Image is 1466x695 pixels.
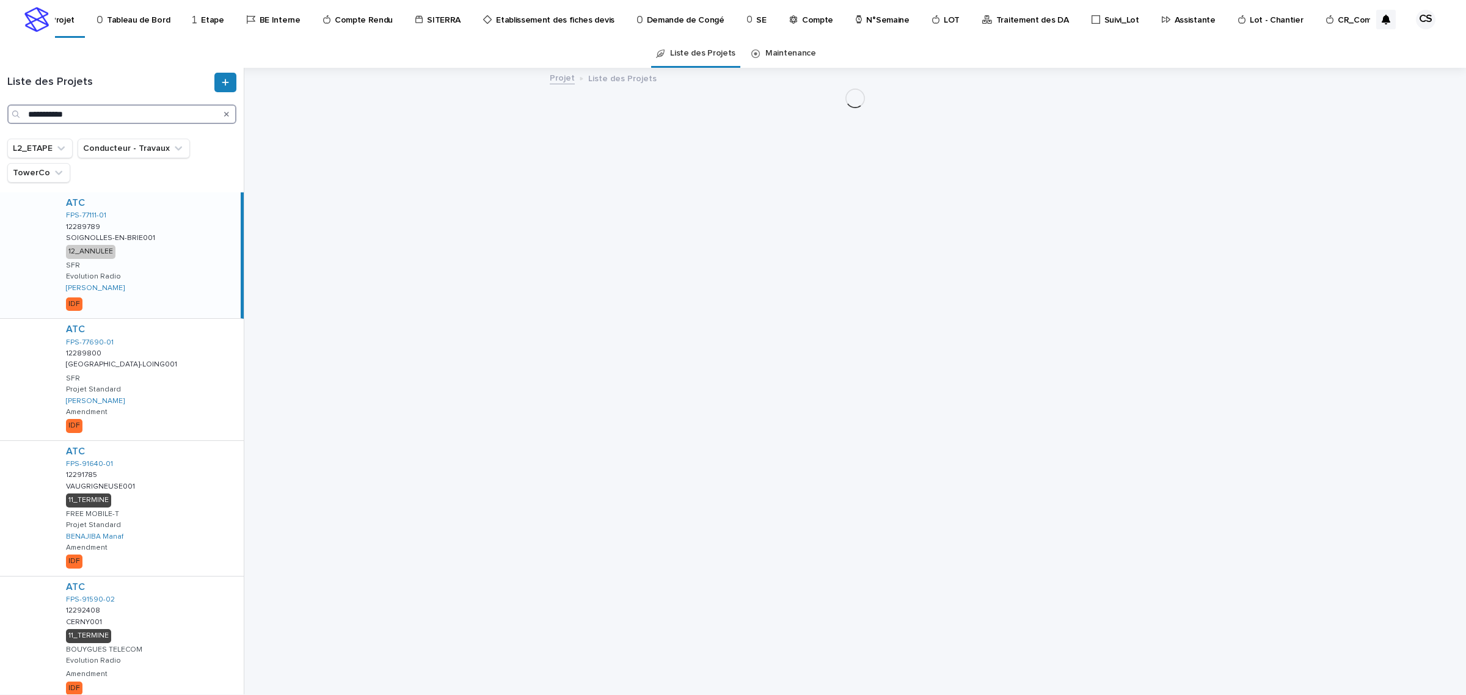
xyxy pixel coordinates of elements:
[66,397,125,406] a: [PERSON_NAME]
[7,104,236,124] input: Search
[66,211,106,220] a: FPS-77111-01
[66,493,111,507] div: 11_TERMINE
[66,261,80,270] p: SFR
[66,284,125,293] a: [PERSON_NAME]
[670,39,735,68] a: Liste des Projets
[66,358,180,369] p: [GEOGRAPHIC_DATA]-LOING001
[66,521,121,529] p: Projet Standard
[66,595,115,604] a: FPS-91590-02
[66,581,85,593] a: ATC
[66,374,80,383] p: SFR
[66,419,82,432] div: IDF
[7,76,212,89] h1: Liste des Projets
[66,338,114,347] a: FPS-77690-01
[66,555,82,568] div: IDF
[66,682,82,695] div: IDF
[66,446,85,457] a: ATC
[66,460,113,468] a: FPS-91640-01
[1416,10,1435,29] div: CS
[66,629,111,642] div: 11_TERMINE
[7,139,73,158] button: L2_ETAPE
[66,272,121,281] p: Evolution Radio
[66,544,108,552] p: Amendment
[66,657,121,665] p: Evolution Radio
[550,70,575,84] a: Projet
[66,604,103,615] p: 12292408
[66,616,104,627] p: CERNY001
[66,385,121,394] p: Projet Standard
[66,324,85,335] a: ATC
[66,245,115,258] div: 12_ANNULEE
[66,220,103,231] p: 12289789
[765,39,816,68] a: Maintenance
[66,670,108,679] p: Amendment
[66,480,137,491] p: VAUGRIGNEUSE001
[588,71,657,84] p: Liste des Projets
[66,231,158,242] p: SOIGNOLLES-EN-BRIE001
[66,468,100,479] p: 12291785
[78,139,190,158] button: Conducteur - Travaux
[66,646,142,654] p: BOUYGUES TELECOM
[66,533,123,541] a: BENAJIBA Manaf
[66,408,108,417] p: Amendment
[24,7,49,32] img: stacker-logo-s-only.png
[66,197,85,209] a: ATC
[66,347,104,358] p: 12289800
[66,297,82,311] div: IDF
[66,510,119,519] p: FREE MOBILE-T
[7,163,70,183] button: TowerCo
